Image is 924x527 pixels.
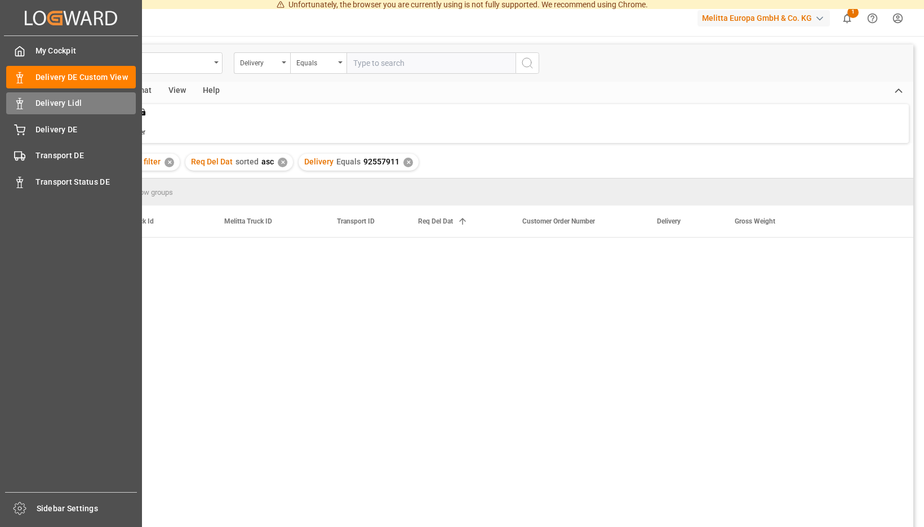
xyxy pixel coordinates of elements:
[35,124,136,136] span: Delivery DE
[6,40,136,62] a: My Cockpit
[337,217,375,225] span: Transport ID
[240,55,278,68] div: Delivery
[35,97,136,109] span: Delivery Lidl
[735,217,775,225] span: Gross Weight
[6,66,136,88] a: Delivery DE Custom View
[403,158,413,167] div: ✕
[516,52,539,74] button: search button
[35,150,136,162] span: Transport DE
[224,217,272,225] span: Melitta Truck ID
[160,82,194,101] div: View
[847,7,859,18] span: 1
[6,171,136,193] a: Transport Status DE
[236,157,259,166] span: sorted
[165,158,174,167] div: ✕
[37,503,137,515] span: Sidebar Settings
[191,157,233,166] span: Req Del Dat
[698,10,830,26] div: Melitta Europa GmbH & Co. KG
[6,118,136,140] a: Delivery DE
[336,157,361,166] span: Equals
[278,158,287,167] div: ✕
[6,145,136,167] a: Transport DE
[35,176,136,188] span: Transport Status DE
[35,72,136,83] span: Delivery DE Custom View
[657,217,681,225] span: Delivery
[346,52,516,74] input: Type to search
[860,6,885,31] button: Help Center
[522,217,595,225] span: Customer Order Number
[261,157,274,166] span: asc
[234,52,290,74] button: open menu
[418,217,453,225] span: Req Del Dat
[290,52,346,74] button: open menu
[698,7,834,29] button: Melitta Europa GmbH & Co. KG
[194,82,228,101] div: Help
[304,157,334,166] span: Delivery
[834,6,860,31] button: show 1 new notifications
[35,45,136,57] span: My Cockpit
[6,92,136,114] a: Delivery Lidl
[296,55,335,68] div: Equals
[363,157,399,166] span: 92557911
